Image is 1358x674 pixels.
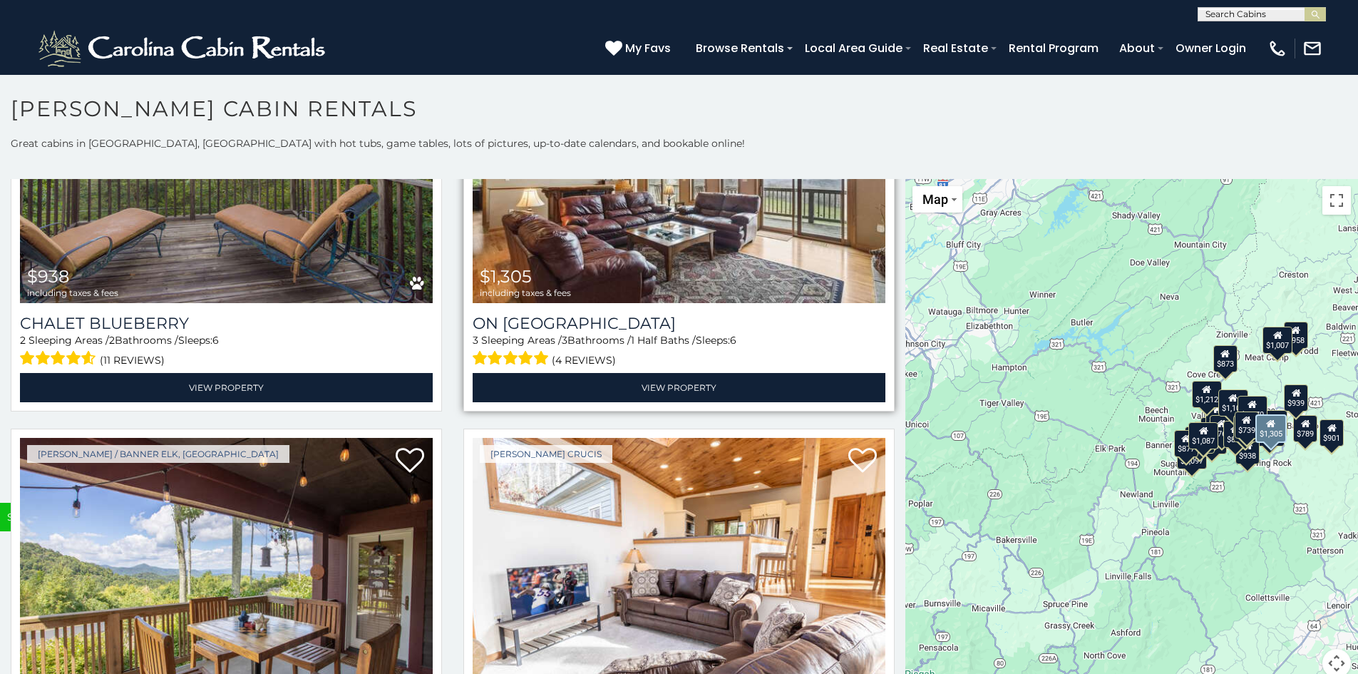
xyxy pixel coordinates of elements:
[1197,427,1227,454] div: $1,043
[912,186,962,213] button: Change map style
[1267,39,1287,58] img: phone-regular-white.png
[1112,36,1162,61] a: About
[473,373,885,402] a: View Property
[1192,381,1222,408] div: $1,212
[1189,422,1219,449] div: $1,087
[625,39,671,57] span: My Favs
[20,314,433,333] a: Chalet Blueberry
[473,314,885,333] h3: On Golden Ridge
[20,334,26,347] span: 2
[1236,436,1260,464] div: $938
[1322,186,1351,215] button: Toggle fullscreen view
[1235,411,1259,438] div: $739
[552,351,616,369] span: (4 reviews)
[605,39,674,58] a: My Favs
[1168,36,1253,61] a: Owner Login
[1234,414,1258,441] div: $719
[1264,410,1288,437] div: $812
[109,334,115,347] span: 2
[480,288,571,297] span: including taxes & fees
[480,445,612,463] a: [PERSON_NAME] Crucis
[1213,344,1238,372] div: $873
[1238,396,1267,423] div: $1,070
[480,266,532,287] span: $1,305
[848,446,877,476] a: Add to favorites
[100,351,165,369] span: (11 reviews)
[1205,400,1230,427] div: $969
[916,36,995,61] a: Real Estate
[1263,326,1293,353] div: $1,007
[1002,36,1106,61] a: Rental Program
[473,334,478,347] span: 3
[1302,39,1322,58] img: mail-regular-white.png
[36,27,331,70] img: White-1-2.png
[1201,417,1225,444] div: $961
[562,334,567,347] span: 3
[1218,389,1248,417] div: $1,103
[1284,322,1308,349] div: $958
[396,446,424,476] a: Add to favorites
[730,334,736,347] span: 6
[27,266,69,287] span: $938
[20,373,433,402] a: View Property
[27,445,289,463] a: [PERSON_NAME] / Banner Elk, [GEOGRAPHIC_DATA]
[1185,426,1215,453] div: $1,064
[20,333,433,369] div: Sleeping Areas / Bathrooms / Sleeps:
[798,36,910,61] a: Local Area Guide
[212,334,219,347] span: 6
[1177,442,1207,469] div: $1,097
[689,36,791,61] a: Browse Rentals
[1285,384,1309,411] div: $939
[1320,419,1344,446] div: $901
[1255,419,1285,446] div: $1,020
[1210,415,1234,442] div: $761
[1223,420,1248,447] div: $801
[922,192,948,207] span: Map
[1255,414,1287,442] div: $1,305
[1174,430,1198,457] div: $877
[1294,414,1318,441] div: $789
[27,288,118,297] span: including taxes & fees
[473,314,885,333] a: On [GEOGRAPHIC_DATA]
[473,333,885,369] div: Sleeping Areas / Bathrooms / Sleeps:
[631,334,696,347] span: 1 Half Baths /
